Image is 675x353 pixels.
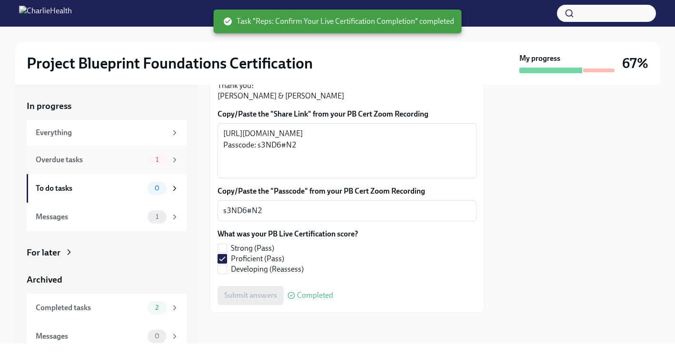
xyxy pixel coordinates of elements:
[27,54,313,73] h2: Project Blueprint Foundations Certification
[36,331,144,342] div: Messages
[27,274,187,286] a: Archived
[218,186,476,196] label: Copy/Paste the "Passcode" from your PB Cert Zoom Recording
[27,246,187,259] a: For later
[223,205,471,216] textarea: s3ND6#N2
[27,203,187,231] a: Messages1
[27,100,187,112] a: In progress
[27,294,187,322] a: Completed tasks2
[36,183,144,194] div: To do tasks
[27,246,60,259] div: For later
[19,6,72,21] img: CharlieHealth
[27,174,187,203] a: To do tasks0
[231,264,304,275] span: Developing (Reassess)
[36,303,144,313] div: Completed tasks
[297,292,333,299] span: Completed
[149,333,165,340] span: 0
[231,243,274,254] span: Strong (Pass)
[231,254,284,264] span: Proficient (Pass)
[27,322,187,351] a: Messages0
[150,156,164,163] span: 1
[27,120,187,146] a: Everything
[149,185,165,192] span: 0
[36,127,167,138] div: Everything
[223,16,454,27] span: Task "Reps: Confirm Your Live Certification Completion" completed
[519,53,560,64] strong: My progress
[622,55,648,72] h3: 67%
[36,212,144,222] div: Messages
[149,304,164,311] span: 2
[36,155,144,165] div: Overdue tasks
[218,80,476,101] p: Thank you! [PERSON_NAME] & [PERSON_NAME]
[218,229,358,239] label: What was your PB Live Certification score?
[223,128,471,174] textarea: [URL][DOMAIN_NAME] Passcode: s3ND6#N2
[27,146,187,174] a: Overdue tasks1
[218,109,476,119] label: Copy/Paste the "Share Link" from your PB Cert Zoom Recording
[150,213,164,220] span: 1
